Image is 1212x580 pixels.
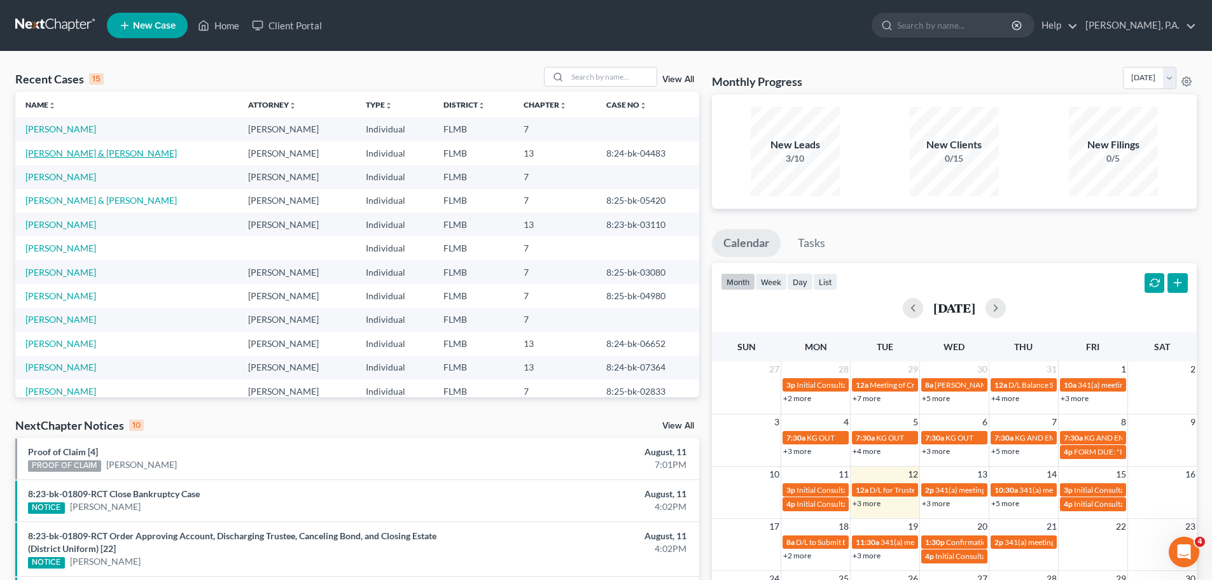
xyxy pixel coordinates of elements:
[853,446,881,456] a: +4 more
[596,356,699,379] td: 8:24-bk-07364
[513,117,596,141] td: 7
[910,138,999,152] div: New Clients
[356,284,433,308] td: Individual
[813,273,837,290] button: list
[25,386,96,397] a: [PERSON_NAME]
[433,236,514,260] td: FLMB
[712,74,802,89] h3: Monthly Progress
[768,467,781,482] span: 10
[796,537,929,547] span: D/L to Submit Bank Stmt and P&L's to Tee
[925,433,944,442] span: 7:30a
[238,284,356,308] td: [PERSON_NAME]
[513,165,596,188] td: 7
[356,236,433,260] td: Individual
[797,499,860,509] span: Initial Consultation
[513,236,596,260] td: 7
[1015,433,1079,442] span: KG AND EMD OUT
[596,213,699,236] td: 8:23-bk-03110
[356,189,433,213] td: Individual
[994,380,1007,390] span: 12a
[946,537,1090,547] span: Confirmation hearing for [PERSON_NAME]
[994,485,1018,495] span: 10:30a
[25,195,177,206] a: [PERSON_NAME] & [PERSON_NAME]
[28,460,101,472] div: PROOF OF CLAIM
[356,356,433,379] td: Individual
[1014,341,1033,352] span: Thu
[1120,362,1127,377] span: 1
[475,488,686,500] div: August, 11
[1064,433,1083,442] span: 7:30a
[513,308,596,332] td: 7
[513,260,596,284] td: 7
[991,446,1019,456] a: +5 more
[25,243,96,253] a: [PERSON_NAME]
[662,75,694,84] a: View All
[712,229,781,257] a: Calendar
[385,102,393,110] i: unfold_more
[837,519,850,534] span: 18
[856,433,875,442] span: 7:30a
[925,537,945,547] span: 1:30p
[366,100,393,110] a: Typeunfold_more
[238,141,356,165] td: [PERSON_NAME]
[356,308,433,332] td: Individual
[356,117,433,141] td: Individual
[933,301,975,315] h2: [DATE]
[907,362,919,377] span: 29
[475,542,686,555] div: 4:02PM
[25,314,96,325] a: [PERSON_NAME]
[15,418,144,433] div: NextChapter Notices
[289,102,296,110] i: unfold_more
[1064,447,1073,456] span: 4p
[433,379,514,403] td: FLMB
[1005,537,1127,547] span: 341(a) meeting for [PERSON_NAME]
[1189,414,1197,430] span: 9
[842,414,850,430] span: 4
[773,414,781,430] span: 3
[797,485,860,495] span: Initial Consultation
[912,414,919,430] span: 5
[876,433,904,442] span: KG OUT
[1074,499,1138,509] span: Initial Consultation
[897,13,1013,37] input: Search by name...
[238,260,356,284] td: [PERSON_NAME]
[751,152,840,165] div: 3/10
[907,519,919,534] span: 19
[783,393,811,403] a: +2 more
[28,502,65,514] div: NOTICE
[807,433,835,442] span: KG OUT
[1115,467,1127,482] span: 15
[28,488,200,499] a: 8:23-bk-01809-RCT Close Bankruptcy Case
[28,557,65,569] div: NOTICE
[976,519,989,534] span: 20
[433,260,514,284] td: FLMB
[513,356,596,379] td: 13
[786,229,837,257] a: Tasks
[356,379,433,403] td: Individual
[877,341,893,352] span: Tue
[1084,433,1148,442] span: KG AND EMD OUT
[856,380,868,390] span: 12a
[70,555,141,568] a: [PERSON_NAME]
[837,362,850,377] span: 28
[433,284,514,308] td: FLMB
[639,102,647,110] i: unfold_more
[133,21,176,31] span: New Case
[129,420,144,431] div: 10
[1064,380,1076,390] span: 10a
[994,537,1003,547] span: 2p
[1074,485,1138,495] span: Initial Consultation
[559,102,567,110] i: unfold_more
[910,152,999,165] div: 0/15
[1086,341,1099,352] span: Fri
[1008,380,1064,390] span: D/L Balance Sign
[606,100,647,110] a: Case Nounfold_more
[238,117,356,141] td: [PERSON_NAME]
[513,284,596,308] td: 7
[596,284,699,308] td: 8:25-bk-04980
[106,458,177,471] a: [PERSON_NAME]
[870,485,959,495] span: D/L for Trustee Docs (Clay)
[1064,499,1073,509] span: 4p
[768,519,781,534] span: 17
[925,551,934,561] span: 4p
